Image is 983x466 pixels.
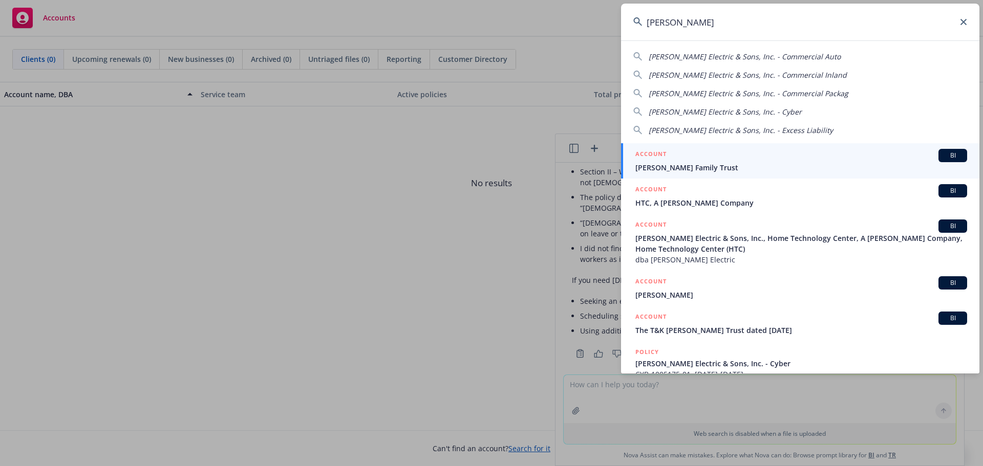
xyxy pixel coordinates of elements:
[635,276,667,289] h5: ACCOUNT
[621,4,979,40] input: Search...
[621,341,979,385] a: POLICY[PERSON_NAME] Electric & Sons, Inc. - CyberCYB-1005175-01, [DATE]-[DATE]
[649,125,833,135] span: [PERSON_NAME] Electric & Sons, Inc. - Excess Liability
[635,184,667,196] h5: ACCOUNT
[621,271,979,306] a: ACCOUNTBI[PERSON_NAME]
[635,347,659,357] h5: POLICY
[621,143,979,179] a: ACCOUNTBI[PERSON_NAME] Family Trust
[943,314,963,323] span: BI
[635,233,967,254] span: [PERSON_NAME] Electric & Sons, Inc., Home Technology Center, A [PERSON_NAME] Company, Home Techno...
[649,52,841,61] span: [PERSON_NAME] Electric & Sons, Inc. - Commercial Auto
[649,88,848,98] span: [PERSON_NAME] Electric & Sons, Inc. - Commercial Packag
[635,219,667,232] h5: ACCOUNT
[621,214,979,271] a: ACCOUNTBI[PERSON_NAME] Electric & Sons, Inc., Home Technology Center, A [PERSON_NAME] Company, Ho...
[635,358,967,369] span: [PERSON_NAME] Electric & Sons, Inc. - Cyber
[943,151,963,160] span: BI
[649,70,847,80] span: [PERSON_NAME] Electric & Sons, Inc. - Commercial Inland
[635,197,967,208] span: HTC, A [PERSON_NAME] Company
[635,149,667,161] h5: ACCOUNT
[943,221,963,231] span: BI
[621,306,979,341] a: ACCOUNTBIThe T&K [PERSON_NAME] Trust dated [DATE]
[635,369,967,380] span: CYB-1005175-01, [DATE]-[DATE]
[635,290,967,300] span: [PERSON_NAME]
[635,325,967,336] span: The T&K [PERSON_NAME] Trust dated [DATE]
[943,278,963,287] span: BI
[621,179,979,214] a: ACCOUNTBIHTC, A [PERSON_NAME] Company
[635,312,667,324] h5: ACCOUNT
[635,254,967,265] span: dba [PERSON_NAME] Electric
[943,186,963,195] span: BI
[635,162,967,173] span: [PERSON_NAME] Family Trust
[649,107,802,117] span: [PERSON_NAME] Electric & Sons, Inc. - Cyber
